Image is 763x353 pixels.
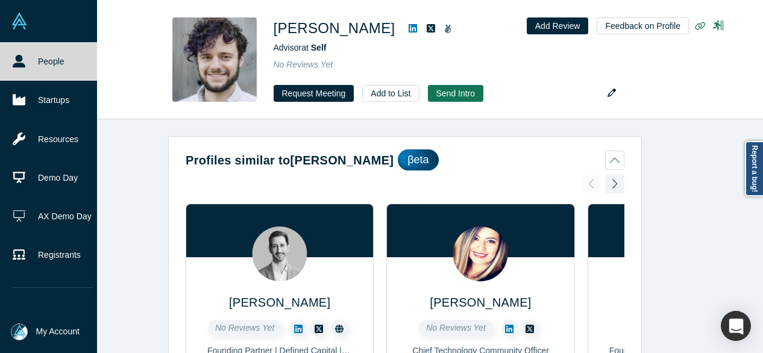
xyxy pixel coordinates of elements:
[311,43,327,52] a: Self
[229,296,330,309] a: [PERSON_NAME]
[186,149,624,170] button: Profiles similar to[PERSON_NAME]βeta
[274,17,395,39] h1: [PERSON_NAME]
[597,17,689,34] button: Feedback on Profile
[527,17,589,34] button: Add Review
[36,325,80,338] span: My Account
[253,226,307,281] img: Mark Trevitt's Profile Image
[11,323,80,340] button: My Account
[274,85,354,102] button: Request Meeting
[215,323,275,333] span: No Reviews Yet
[11,13,28,30] img: Alchemist Vault Logo
[453,226,508,281] img: Lili Gangas's Profile Image
[362,85,419,102] button: Add to List
[745,141,763,196] a: Report a bug!
[11,323,28,340] img: Mia Scott's Account
[274,43,327,52] span: Advisor at
[186,151,394,169] h2: Profiles similar to [PERSON_NAME]
[398,149,438,170] div: βeta
[428,85,484,102] button: Send Intro
[172,17,257,102] img: Lewis King's Profile Image
[274,60,333,69] span: No Reviews Yet
[426,323,486,333] span: No Reviews Yet
[430,296,531,309] a: [PERSON_NAME]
